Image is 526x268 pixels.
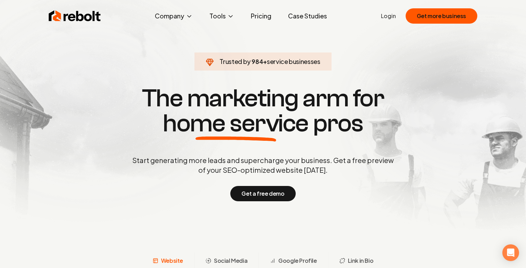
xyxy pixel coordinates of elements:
span: 984 [252,57,263,66]
span: Social Media [214,257,247,265]
button: Get more business [406,8,477,24]
a: Case Studies [282,9,333,23]
span: Google Profile [278,257,317,265]
button: Get a free demo [230,186,295,201]
a: Login [381,12,396,20]
img: Rebolt Logo [49,9,101,23]
button: Tools [204,9,240,23]
span: home service [163,111,309,136]
span: Link in Bio [348,257,374,265]
p: Start generating more leads and supercharge your business. Get a free preview of your SEO-optimiz... [131,155,395,175]
span: + [263,57,267,65]
a: Pricing [245,9,277,23]
span: Trusted by [220,57,250,65]
span: Website [161,257,183,265]
button: Company [149,9,198,23]
h1: The marketing arm for pros [96,86,430,136]
div: Open Intercom Messenger [502,244,519,261]
span: service businesses [267,57,320,65]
